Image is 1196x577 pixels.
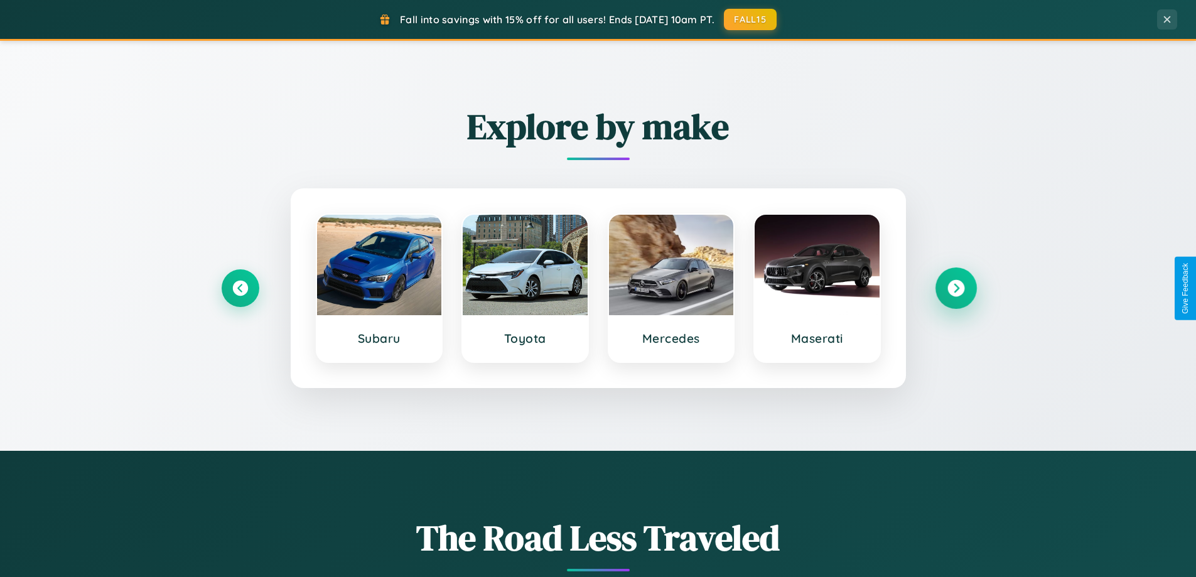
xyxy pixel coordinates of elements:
[330,331,429,346] h3: Subaru
[724,9,777,30] button: FALL15
[1181,263,1190,314] div: Give Feedback
[475,331,575,346] h3: Toyota
[400,13,714,26] span: Fall into savings with 15% off for all users! Ends [DATE] 10am PT.
[222,102,975,151] h2: Explore by make
[767,331,867,346] h3: Maserati
[622,331,721,346] h3: Mercedes
[222,514,975,562] h1: The Road Less Traveled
